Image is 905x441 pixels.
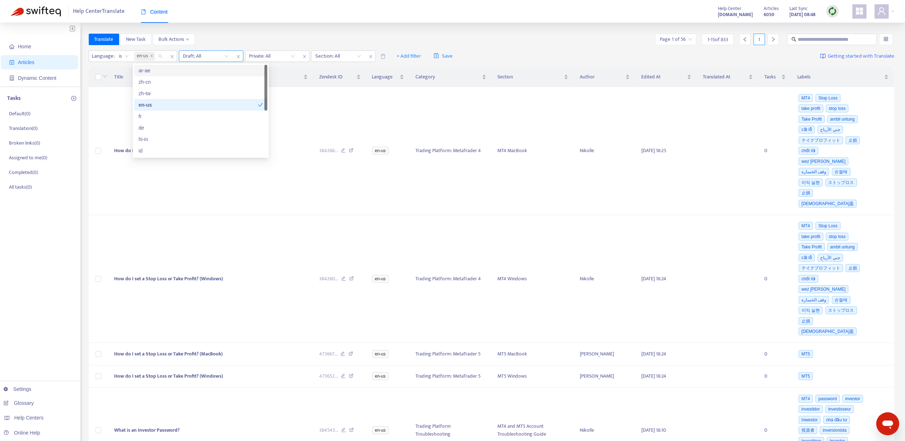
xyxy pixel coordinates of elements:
[372,73,399,81] span: Language
[114,426,180,434] span: What is an Investor Password?
[89,51,116,62] span: Language :
[138,147,263,155] div: id
[114,146,222,155] span: How do I set a Stop Loss or Take Profit? (Mac/iOS)
[186,38,189,41] span: down
[9,110,30,117] p: Default ( 0 )
[138,124,263,132] div: de
[319,147,338,155] span: 384268 ...
[153,34,195,45] button: Bulk Actionsdown
[764,11,774,19] strong: 6050
[743,37,748,42] span: left
[138,89,263,97] div: zh-tw
[159,35,189,43] span: Bulk Actions
[832,296,851,304] span: 손절매
[641,275,666,283] span: [DATE] 18:24
[415,73,480,81] span: Category
[138,78,263,86] div: zh-cn
[11,6,61,16] img: Swifteq
[4,400,34,406] a: Glossary
[877,7,886,15] span: user
[372,275,389,283] span: en-us
[759,343,792,365] td: 0
[799,350,813,358] span: MT5
[754,34,765,45] div: 1
[759,365,792,388] td: 0
[789,5,808,13] span: Last Sync
[492,343,574,365] td: MT5 MacBook
[799,233,823,241] span: take profit
[799,328,857,335] span: [DEMOGRAPHIC_DATA]盈
[134,76,267,88] div: zh-cn
[718,10,753,19] a: [DOMAIN_NAME]
[816,222,840,230] span: Stop Loss
[641,73,686,81] span: Edited At
[134,52,155,60] span: en-us
[826,105,848,112] span: stop loss
[300,52,309,61] span: close
[120,34,151,45] button: New Task
[832,168,851,176] span: 손절매
[574,67,636,87] th: Author
[434,52,453,60] span: Save
[137,52,149,60] span: en-us
[372,350,389,358] span: en-us
[380,54,386,59] span: delete
[641,426,666,434] span: [DATE] 18:10
[797,73,883,81] span: Labels
[816,395,840,403] span: password
[799,189,813,197] span: 止損
[799,317,813,325] span: 止損
[410,343,492,365] td: Trading Platform: MetaTrader 5
[366,52,375,61] span: close
[134,99,267,111] div: en-us
[820,50,894,62] a: Getting started with Translate
[827,115,858,123] span: ambil untung
[114,73,302,81] span: Title
[18,59,34,65] span: Articles
[492,215,574,343] td: MT4 Windows
[759,67,792,87] th: Tasks
[828,7,837,16] img: sync.dc5367851b00ba804db3.png
[799,105,823,112] span: take profit
[718,5,741,13] span: Help Center
[71,96,76,101] span: plus-circle
[799,416,821,424] span: Inwestor
[641,146,666,155] span: [DATE] 18:25
[876,412,899,435] iframe: Button to launch messaging window
[764,5,779,13] span: Articles
[319,275,338,283] span: 384260 ...
[138,101,258,109] div: en-us
[826,179,857,186] span: ストップロス
[7,94,21,103] p: Tasks
[126,35,146,43] span: New Task
[574,87,636,215] td: Nikolle
[828,52,894,60] span: Getting started with Translate
[842,395,863,403] span: investor
[134,145,267,156] div: id
[410,87,492,215] td: Trading Platform: MetaTrader 4
[799,372,813,380] span: MT5
[319,350,337,358] span: 473667 ...
[94,35,113,43] span: Translate
[818,254,843,262] span: جني الأرباح
[799,426,817,434] span: 投資者
[846,136,860,144] span: 止损
[396,52,421,60] span: + Add filter
[134,122,267,134] div: de
[718,11,753,19] strong: [DOMAIN_NAME]
[799,147,818,155] span: chốt lời
[764,73,780,81] span: Tasks
[792,37,797,42] span: search
[574,215,636,343] td: Nikolle
[574,343,636,365] td: [PERSON_NAME]
[119,51,129,62] span: is
[138,67,263,74] div: ar-ae
[114,275,223,283] span: How do I set a Stop Loss or Take Profit? (Windows)
[641,372,666,380] span: [DATE] 18:24
[703,73,747,81] span: Translated At
[771,37,776,42] span: right
[434,53,439,58] span: save
[492,365,574,388] td: MT5 Windows
[18,75,56,81] span: Dynamic Content
[799,157,848,165] span: weź [PERSON_NAME]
